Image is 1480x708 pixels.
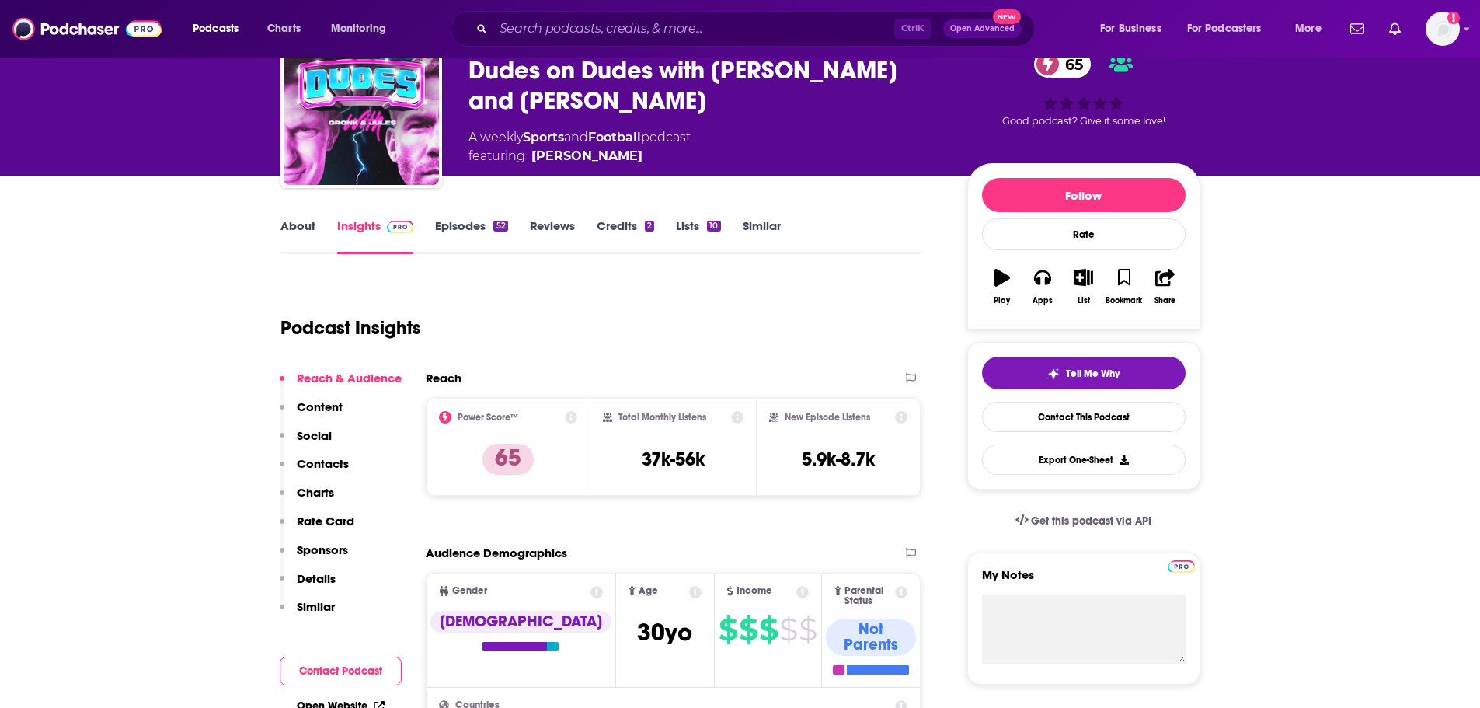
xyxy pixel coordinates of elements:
p: Similar [297,599,335,614]
button: Contact Podcast [280,657,402,685]
span: and [564,130,588,145]
span: $ [779,617,797,642]
span: Income [737,586,772,596]
button: Export One-Sheet [982,445,1186,475]
button: Show profile menu [1426,12,1460,46]
button: open menu [320,16,406,41]
button: Bookmark [1104,259,1144,315]
span: 30 yo [637,617,692,647]
p: Rate Card [297,514,354,528]
button: Contacts [280,456,349,485]
a: InsightsPodchaser Pro [337,218,414,254]
button: Rate Card [280,514,354,542]
button: Reach & Audience [280,371,402,399]
h2: New Episode Listens [785,412,870,423]
h3: 5.9k-8.7k [802,448,875,471]
span: $ [719,617,737,642]
span: Good podcast? Give it some love! [1002,115,1165,127]
a: Football [588,130,641,145]
span: $ [759,617,778,642]
a: Reviews [530,218,575,254]
div: List [1078,296,1090,305]
div: Share [1154,296,1175,305]
img: Podchaser Pro [1168,560,1195,573]
a: Rob Gronkowski [531,147,642,166]
a: Get this podcast via API [1003,502,1165,540]
div: A weekly podcast [468,128,691,166]
p: Social [297,428,332,443]
span: More [1295,18,1322,40]
button: List [1063,259,1103,315]
p: Sponsors [297,542,348,557]
img: Podchaser Pro [387,221,414,233]
button: Sponsors [280,542,348,571]
button: Open AdvancedNew [943,19,1022,38]
span: New [993,9,1021,24]
span: $ [739,617,757,642]
a: Charts [257,16,310,41]
img: Dudes on Dudes with Gronk and Jules [284,30,439,185]
h2: Total Monthly Listens [618,412,706,423]
p: Contacts [297,456,349,471]
span: featuring [468,147,691,166]
span: Monitoring [331,18,386,40]
div: [DEMOGRAPHIC_DATA] [430,611,611,633]
button: Details [280,571,336,600]
span: Get this podcast via API [1031,514,1151,528]
div: Search podcasts, credits, & more... [465,11,1050,47]
span: 65 [1050,51,1091,78]
button: open menu [1089,16,1181,41]
img: Podchaser - Follow, Share and Rate Podcasts [12,14,162,44]
h2: Power Score™ [458,412,518,423]
button: Share [1144,259,1185,315]
a: Episodes52 [435,218,507,254]
button: Charts [280,485,334,514]
span: Parental Status [844,586,893,606]
span: Tell Me Why [1066,368,1120,380]
button: tell me why sparkleTell Me Why [982,357,1186,389]
a: Show notifications dropdown [1383,16,1407,42]
button: Follow [982,178,1186,212]
a: Show notifications dropdown [1344,16,1370,42]
span: Gender [452,586,487,596]
button: Social [280,428,332,457]
a: About [280,218,315,254]
span: For Podcasters [1187,18,1262,40]
div: Rate [982,218,1186,250]
p: Reach & Audience [297,371,402,385]
span: Charts [267,18,301,40]
button: Play [982,259,1022,315]
div: Play [994,296,1010,305]
a: Pro website [1168,558,1195,573]
h1: Podcast Insights [280,316,421,340]
svg: Add a profile image [1447,12,1460,24]
span: Podcasts [193,18,239,40]
p: 65 [482,444,534,475]
div: 2 [645,221,654,232]
a: Lists10 [676,218,720,254]
span: For Business [1100,18,1161,40]
button: Apps [1022,259,1063,315]
h2: Reach [426,371,461,385]
a: Similar [743,218,781,254]
div: 10 [707,221,720,232]
button: open menu [1177,16,1284,41]
a: 65 [1034,51,1091,78]
div: Apps [1033,296,1053,305]
div: Bookmark [1106,296,1142,305]
span: Logged in as RiverheadPublicity [1426,12,1460,46]
a: Credits2 [597,218,654,254]
span: Age [639,586,658,596]
div: Not Parents [826,619,917,656]
p: Charts [297,485,334,500]
input: Search podcasts, credits, & more... [493,16,894,41]
label: My Notes [982,567,1186,595]
p: Details [297,571,336,586]
h2: Audience Demographics [426,546,567,560]
button: Content [280,399,343,428]
a: Sports [523,130,564,145]
div: 65Good podcast? Give it some love! [967,40,1200,138]
button: Similar [280,599,335,628]
button: open menu [182,16,259,41]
